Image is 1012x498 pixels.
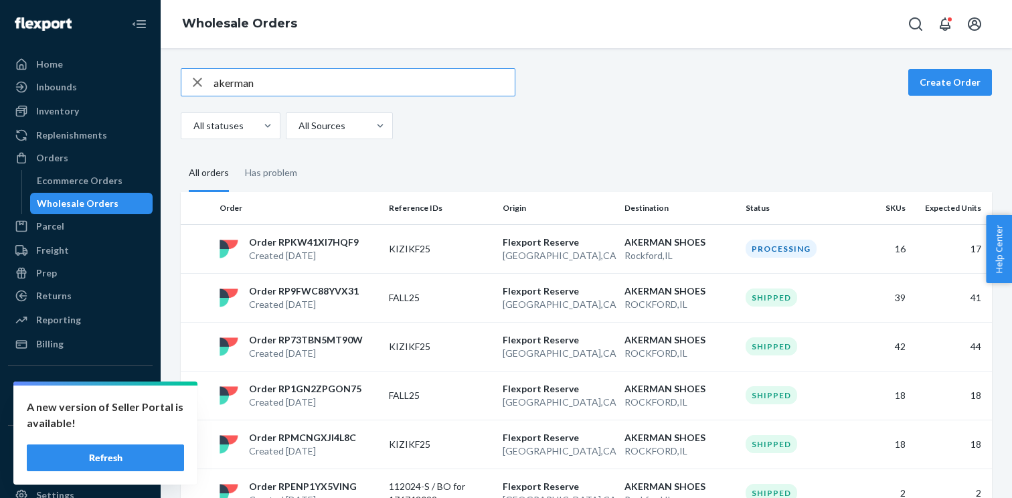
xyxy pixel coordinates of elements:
th: Destination [619,192,741,224]
p: Created [DATE] [249,249,359,262]
img: flexport logo [220,240,238,258]
th: Origin [497,192,619,224]
p: Flexport Reserve [503,284,614,298]
img: Flexport logo [15,17,72,31]
td: 42 [854,322,911,371]
div: Shipped [746,288,797,307]
img: flexport logo [220,386,238,405]
a: Replenishments [8,124,153,146]
p: Created [DATE] [249,298,359,311]
a: Ecommerce Orders [30,170,153,191]
img: flexport logo [220,337,238,356]
p: AKERMAN SHOES [624,284,736,298]
td: 16 [854,224,911,273]
a: Parcel [8,216,153,237]
p: A new version of Seller Portal is available! [27,399,184,431]
p: FALL25 [389,389,492,402]
div: Wholesale Orders [37,197,118,210]
div: Orders [36,151,68,165]
button: Create Order [908,69,992,96]
div: Home [36,58,63,71]
div: Integrations [36,381,92,394]
p: Created [DATE] [249,347,363,360]
a: Inbounds [8,76,153,98]
a: Freight [8,240,153,261]
p: Created [DATE] [249,444,356,458]
a: Wholesale Orders [182,16,297,31]
td: 39 [854,273,911,322]
a: Reporting [8,309,153,331]
a: Billing [8,333,153,355]
input: All statuses [192,119,193,133]
p: [GEOGRAPHIC_DATA] , CA [503,396,614,409]
a: Prep [8,262,153,284]
p: Flexport Reserve [503,382,614,396]
button: Close Navigation [126,11,153,37]
button: Open notifications [932,11,958,37]
div: Processing [746,240,817,258]
p: AKERMAN SHOES [624,480,736,493]
input: All Sources [297,119,299,133]
p: Created [DATE] [249,396,361,409]
button: Refresh [27,444,184,471]
p: Flexport Reserve [503,333,614,347]
a: Add Integration [8,404,153,420]
div: Ecommerce Orders [37,174,122,187]
p: AKERMAN SHOES [624,382,736,396]
p: Flexport Reserve [503,431,614,444]
td: 18 [911,420,992,469]
p: KIZIKF25 [389,242,492,256]
p: AKERMAN SHOES [624,431,736,444]
p: [GEOGRAPHIC_DATA] , CA [503,298,614,311]
p: [GEOGRAPHIC_DATA] , CA [503,249,614,262]
button: Open Search Box [902,11,929,37]
button: Integrations [8,377,153,398]
div: Inventory [36,104,79,118]
p: ROCKFORD , IL [624,444,736,458]
a: Add Fast Tag [8,463,153,479]
p: Flexport Reserve [503,236,614,249]
button: Open account menu [961,11,988,37]
th: Expected Units [911,192,992,224]
td: 18 [854,371,911,420]
div: Returns [36,289,72,303]
p: Order RP9FWC88YVX31 [249,284,359,298]
p: Flexport Reserve [503,480,614,493]
div: Freight [36,244,69,257]
div: Parcel [36,220,64,233]
p: Order RPMCNGXJI4L8C [249,431,356,444]
div: Has problem [245,155,297,190]
p: KIZIKF25 [389,340,492,353]
th: Order [214,192,384,224]
p: [GEOGRAPHIC_DATA] , CA [503,347,614,360]
button: Help Center [986,215,1012,283]
a: Wholesale Orders [30,193,153,214]
p: ROCKFORD , IL [624,298,736,311]
p: FALL25 [389,291,492,305]
div: Inbounds [36,80,77,94]
p: Rockford , IL [624,249,736,262]
p: AKERMAN SHOES [624,236,736,249]
img: flexport logo [220,435,238,454]
div: Shipped [746,386,797,404]
th: SKUs [854,192,911,224]
button: Fast Tags [8,436,153,458]
p: Order RPENP1YX5VING [249,480,357,493]
th: Reference IDs [384,192,497,224]
td: 41 [911,273,992,322]
div: Shipped [746,435,797,453]
p: Order RP1GN2ZPGON75 [249,382,361,396]
td: 44 [911,322,992,371]
div: Reporting [36,313,81,327]
p: ROCKFORD , IL [624,396,736,409]
th: Status [740,192,854,224]
img: flexport logo [220,288,238,307]
a: Inventory [8,100,153,122]
p: Order RPKW41XI7HQF9 [249,236,359,249]
td: 17 [911,224,992,273]
p: Order RP73TBN5MT90W [249,333,363,347]
div: All orders [189,155,229,192]
input: Search orders [214,69,515,96]
a: Home [8,54,153,75]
